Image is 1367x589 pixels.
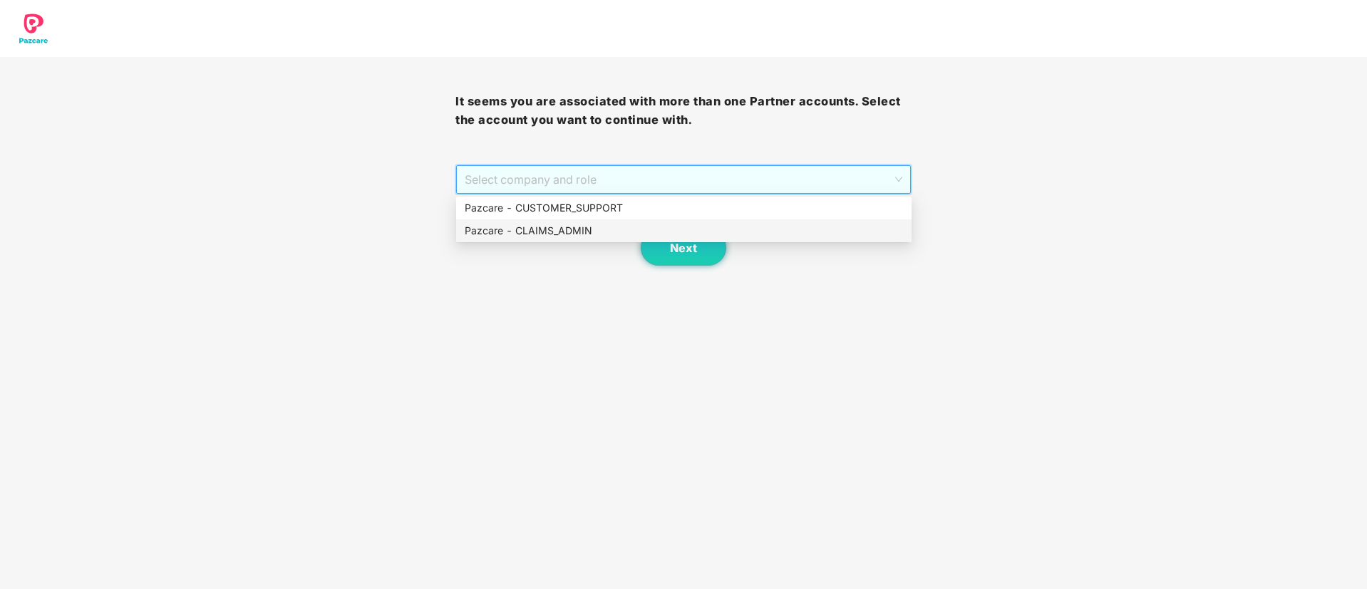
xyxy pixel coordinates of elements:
div: Pazcare - CLAIMS_ADMIN [456,219,912,242]
span: Next [670,241,697,255]
button: Next [641,230,726,266]
div: Pazcare - CUSTOMER_SUPPORT [456,197,912,219]
span: Select company and role [465,166,902,193]
div: Pazcare - CUSTOMER_SUPPORT [465,200,903,216]
h3: It seems you are associated with more than one Partner accounts. Select the account you want to c... [455,93,911,129]
div: Pazcare - CLAIMS_ADMIN [465,223,903,239]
